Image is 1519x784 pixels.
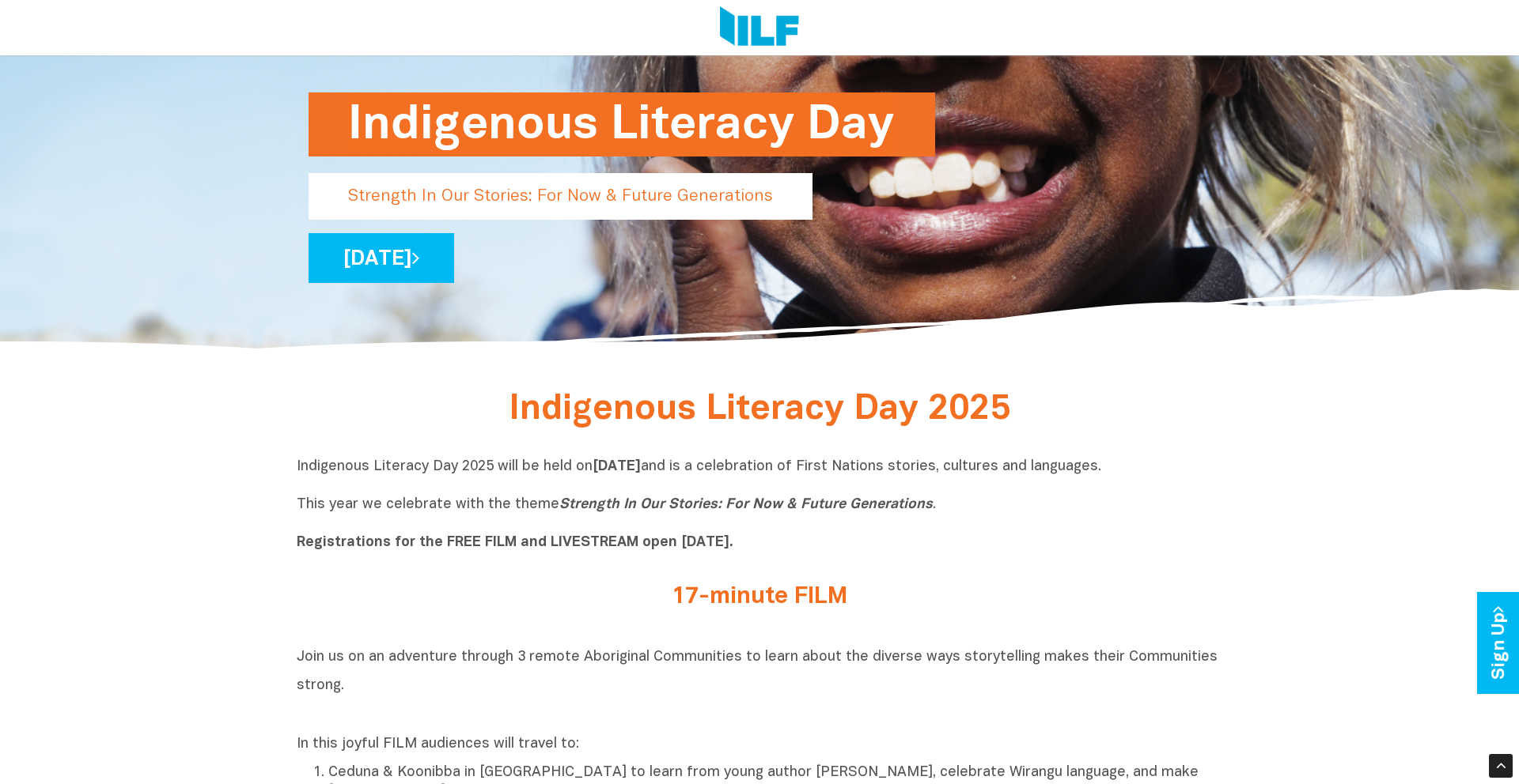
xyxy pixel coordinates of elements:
[297,458,1222,552] p: Indigenous Literacy Day 2025 will be held on and is a celebration of First Nations stories, cultu...
[297,536,733,549] b: Registrations for the FREE FILM and LIVESTREAM open [DATE].
[463,584,1056,610] h2: 17-minute FILM
[309,233,454,283] a: [DATE]
[297,650,1218,692] span: Join us on an adventure through 3 remote Aboriginal Communities to learn about the diverse ways s...
[593,460,641,473] b: [DATE]
[309,173,813,220] p: Strength In Our Stories: For Now & Future Generations
[348,92,896,156] h1: Indigenous Literacy Day
[720,6,798,49] img: Logo
[297,735,1222,754] p: In this joyful FILM audiences will travel to:
[559,498,933,511] i: Strength In Our Stories: For Now & Future Generations
[1489,754,1513,778] div: Scroll Back to Top
[509,394,1010,426] span: Indigenous Literacy Day 2025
